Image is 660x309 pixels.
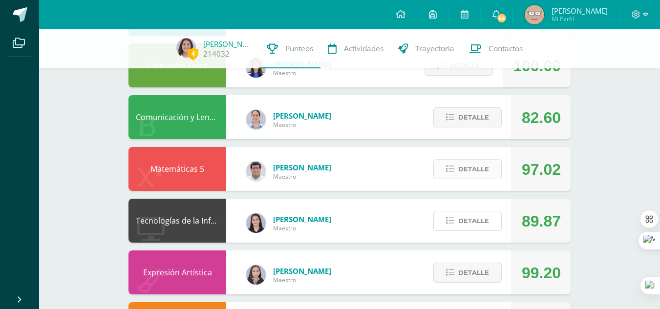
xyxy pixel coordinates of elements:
span: Actividades [344,43,383,54]
span: Contactos [489,43,523,54]
span: Detalle [458,264,489,282]
span: Maestro [273,224,331,232]
span: Maestro [273,172,331,181]
span: Detalle [458,212,489,230]
img: daba15fc5312cea3888e84612827f950.png [246,110,266,129]
span: Maestro [273,121,331,129]
a: [PERSON_NAME] [203,39,252,49]
button: Detalle [433,263,502,283]
span: 4 [188,47,198,60]
span: [PERSON_NAME] [273,214,331,224]
button: Detalle [433,107,502,127]
div: 97.02 [522,147,561,191]
div: 89.87 [522,199,561,243]
span: 55 [496,13,507,23]
a: Contactos [462,29,530,68]
a: 214032 [203,49,230,59]
img: 01ec045deed16b978cfcd964fb0d0c55.png [246,162,266,181]
a: Trayectoria [391,29,462,68]
div: 82.60 [522,96,561,140]
div: Tecnologías de la Información y la Comunicación 5 [128,199,226,243]
button: Detalle [433,211,502,231]
span: [PERSON_NAME] [273,266,331,276]
span: [PERSON_NAME] [273,163,331,172]
div: Expresión Artística [128,250,226,294]
span: [PERSON_NAME] [273,111,331,121]
img: dbcf09110664cdb6f63fe058abfafc14.png [246,213,266,233]
span: Detalle [458,160,489,178]
img: 1578c7e3d19b1f3c7399a131d13b010b.png [176,38,196,58]
img: 35694fb3d471466e11a043d39e0d13e5.png [246,265,266,285]
a: Punteos [259,29,320,68]
div: Comunicación y Lenguaje L3 (Inglés) 5 [128,95,226,139]
img: 4fe3bb0d26eb32299d1d7e289a662db3.png [525,5,544,24]
button: Detalle [433,159,502,179]
span: Maestro [273,276,331,284]
span: Trayectoria [415,43,454,54]
div: 99.20 [522,251,561,295]
span: Maestro [273,69,331,77]
span: Detalle [458,108,489,126]
span: Punteos [285,43,313,54]
span: [PERSON_NAME] [552,6,608,16]
a: Actividades [320,29,391,68]
div: Matemáticas 5 [128,147,226,191]
span: Mi Perfil [552,15,608,23]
